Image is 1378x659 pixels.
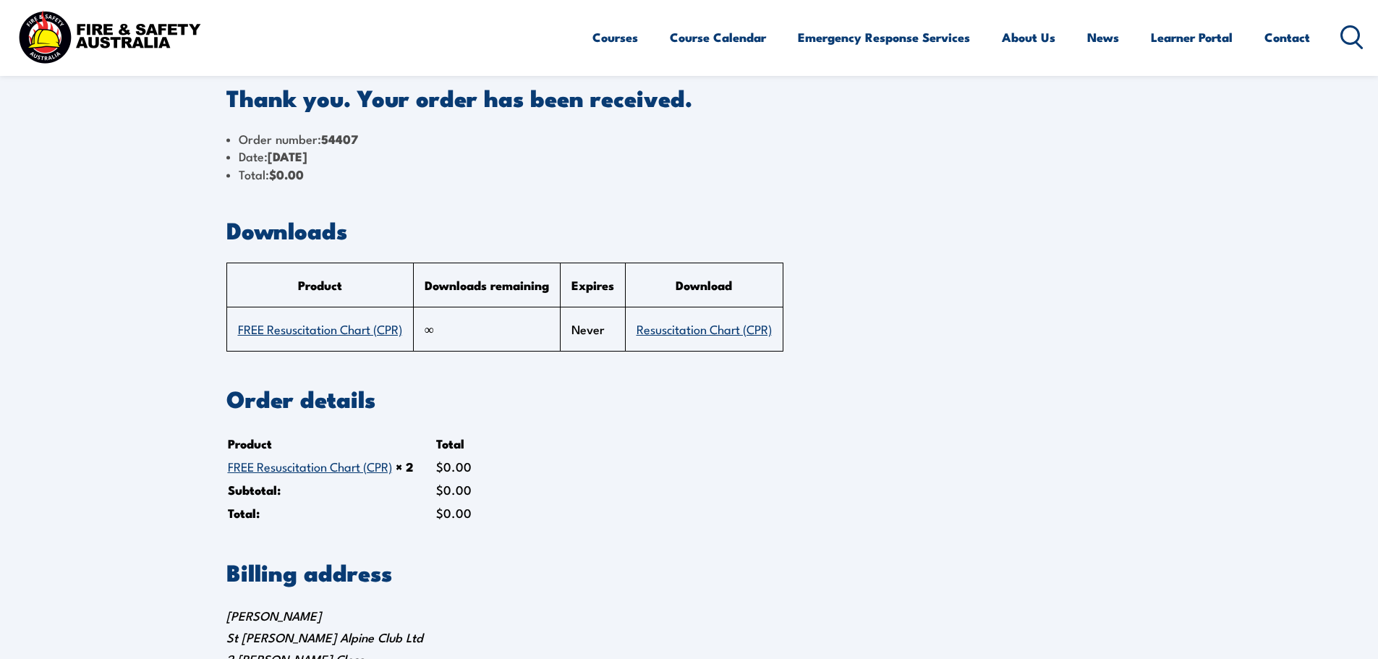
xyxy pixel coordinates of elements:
bdi: 0.00 [436,457,472,475]
bdi: 0.00 [269,165,304,184]
span: Expires [571,276,614,294]
span: Download [676,276,732,294]
th: Product [228,433,435,454]
span: $ [436,480,443,498]
td: ∞ [413,307,560,352]
h2: Downloads [226,219,1152,239]
span: $ [436,457,443,475]
h2: Billing address [226,561,1152,582]
li: Total: [226,166,1152,183]
span: Product [298,276,342,294]
strong: 54407 [321,129,358,148]
span: Downloads remaining [425,276,549,294]
a: Course Calendar [670,18,766,56]
strong: [DATE] [268,147,307,166]
a: Emergency Response Services [798,18,970,56]
a: Contact [1264,18,1310,56]
h2: Order details [226,388,1152,408]
span: 0.00 [436,503,472,522]
a: About Us [1002,18,1055,56]
li: Order number: [226,130,1152,148]
a: News [1087,18,1119,56]
p: Thank you. Your order has been received. [226,87,1152,107]
span: 0.00 [436,480,472,498]
th: Subtotal: [228,479,435,501]
a: FREE Resuscitation Chart (CPR) [238,320,402,337]
td: Never [560,307,625,352]
a: FREE Resuscitation Chart (CPR) [228,457,392,475]
th: Total [436,433,493,454]
a: Resuscitation Chart (CPR) [637,320,772,337]
li: Date: [226,148,1152,165]
span: $ [269,165,276,184]
th: Total: [228,502,435,524]
span: $ [436,503,443,522]
strong: × 2 [396,457,413,476]
a: Courses [592,18,638,56]
a: Learner Portal [1151,18,1233,56]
